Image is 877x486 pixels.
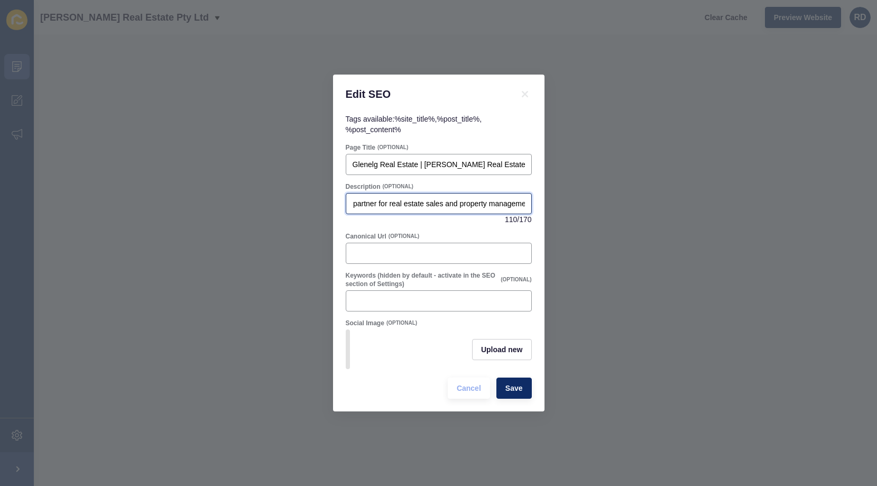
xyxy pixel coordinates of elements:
span: / [517,214,519,225]
label: Page Title [346,143,375,152]
code: %post_content% [346,125,401,134]
label: Canonical Url [346,232,386,241]
h1: Edit SEO [346,87,505,101]
span: (OPTIONAL) [389,233,419,240]
span: Save [505,383,523,393]
code: %post_title% [437,115,479,123]
span: Upload new [481,344,523,355]
span: 110 [505,214,517,225]
code: %site_title% [394,115,435,123]
button: Upload new [472,339,532,360]
button: Cancel [448,378,490,399]
span: Cancel [457,383,481,393]
span: (OPTIONAL) [386,319,417,327]
span: (OPTIONAL) [377,144,408,151]
button: Save [496,378,532,399]
span: (OPTIONAL) [501,276,531,283]
label: Description [346,182,381,191]
label: Keywords (hidden by default - activate in the SEO section of Settings) [346,271,499,288]
span: (OPTIONAL) [383,183,413,190]
span: Tags available: , , [346,115,482,134]
span: 170 [519,214,531,225]
label: Social Image [346,319,384,327]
